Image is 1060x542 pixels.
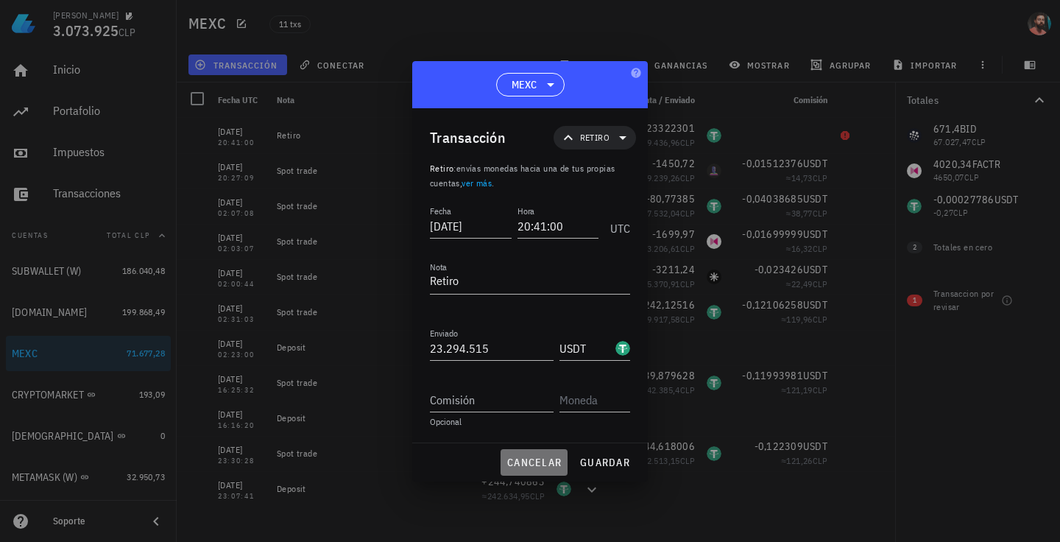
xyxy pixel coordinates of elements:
span: Retiro [430,163,453,174]
input: Moneda [559,337,612,360]
span: envías monedas hacia una de tus propias cuentas, . [430,163,615,189]
div: Opcional [430,418,630,426]
button: guardar [573,449,636,476]
div: UTC [604,205,630,242]
div: Transacción [430,126,506,149]
span: cancelar [506,456,562,469]
label: Hora [517,205,534,217]
label: Fecha [430,205,451,217]
span: guardar [579,456,630,469]
a: ver más [462,177,492,189]
div: USDT-icon [615,341,630,356]
span: MEXC [512,77,537,92]
label: Enviado [430,328,458,339]
p: : [430,161,630,191]
span: Retiro [580,130,609,145]
label: Nota [430,261,447,272]
input: Moneda [559,388,627,412]
button: cancelar [501,449,568,476]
